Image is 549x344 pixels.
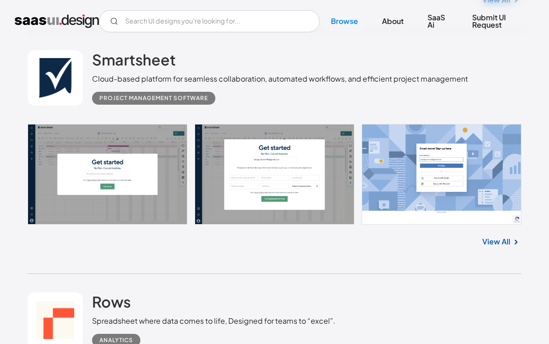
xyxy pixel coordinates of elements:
[92,292,131,315] a: Rows
[416,7,459,35] a: SaaS Ai
[92,73,468,84] div: Cloud-based platform for seamless collaboration, automated workflows, and efficient project manag...
[99,93,208,104] div: Project Management Software
[92,292,131,311] h2: Rows
[461,7,534,35] a: Submit UI Request
[15,14,99,29] a: home
[92,50,176,69] h2: Smartsheet
[92,50,176,73] a: Smartsheet
[99,10,320,32] form: Email Form
[92,315,335,326] div: Spreadsheet where data comes to life, Designed for teams to “excel”.
[371,11,415,31] a: About
[99,10,320,32] input: Search UI designs you're looking for...
[482,236,510,247] a: View All
[320,11,369,31] a: Browse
